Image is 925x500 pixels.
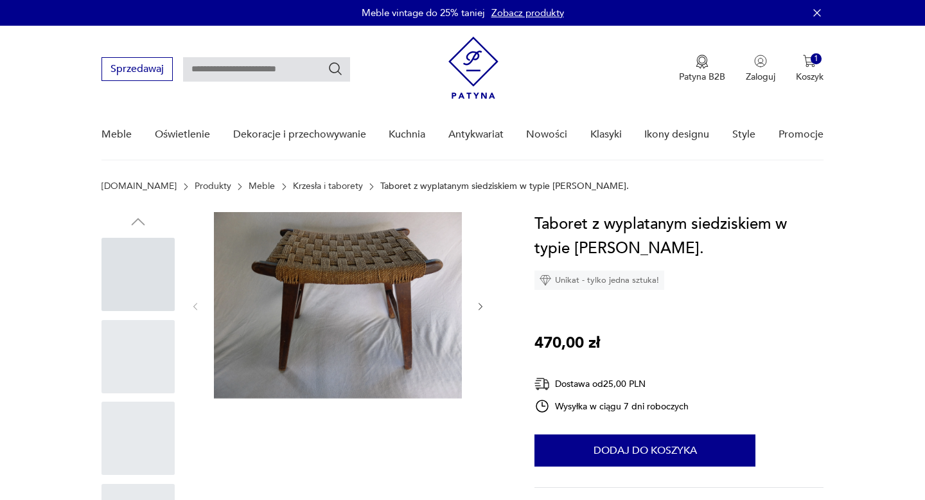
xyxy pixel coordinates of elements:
[811,53,822,64] div: 1
[389,110,425,159] a: Kuchnia
[328,61,343,76] button: Szukaj
[380,181,629,192] p: Taboret z wyplatanym siedziskiem w typie [PERSON_NAME].
[796,71,824,83] p: Koszyk
[534,271,664,290] div: Unikat - tylko jedna sztuka!
[249,181,275,192] a: Meble
[214,212,462,398] img: Zdjęcie produktu Taboret z wyplatanym siedziskiem w typie Władysława Wołkowskiego.
[803,55,816,67] img: Ikona koszyka
[195,181,231,192] a: Produkty
[796,55,824,83] button: 1Koszyk
[101,181,177,192] a: [DOMAIN_NAME]
[679,55,725,83] button: Patyna B2B
[590,110,622,159] a: Klasyki
[534,376,689,392] div: Dostawa od 25,00 PLN
[534,212,823,261] h1: Taboret z wyplatanym siedziskiem w typie [PERSON_NAME].
[101,57,173,81] button: Sprzedawaj
[754,55,767,67] img: Ikonka użytkownika
[362,6,485,19] p: Meble vintage do 25% taniej
[293,181,363,192] a: Krzesła i taborety
[491,6,564,19] a: Zobacz produkty
[526,110,567,159] a: Nowości
[679,71,725,83] p: Patyna B2B
[779,110,824,159] a: Promocje
[534,434,755,467] button: Dodaj do koszyka
[746,71,775,83] p: Zaloguj
[233,110,366,159] a: Dekoracje i przechowywanie
[696,55,709,69] img: Ikona medalu
[732,110,755,159] a: Style
[746,55,775,83] button: Zaloguj
[534,376,550,392] img: Ikona dostawy
[155,110,210,159] a: Oświetlenie
[101,66,173,75] a: Sprzedawaj
[644,110,709,159] a: Ikony designu
[448,110,504,159] a: Antykwariat
[540,274,551,286] img: Ikona diamentu
[679,55,725,83] a: Ikona medaluPatyna B2B
[448,37,498,99] img: Patyna - sklep z meblami i dekoracjami vintage
[534,398,689,414] div: Wysyłka w ciągu 7 dni roboczych
[101,110,132,159] a: Meble
[534,331,600,355] p: 470,00 zł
